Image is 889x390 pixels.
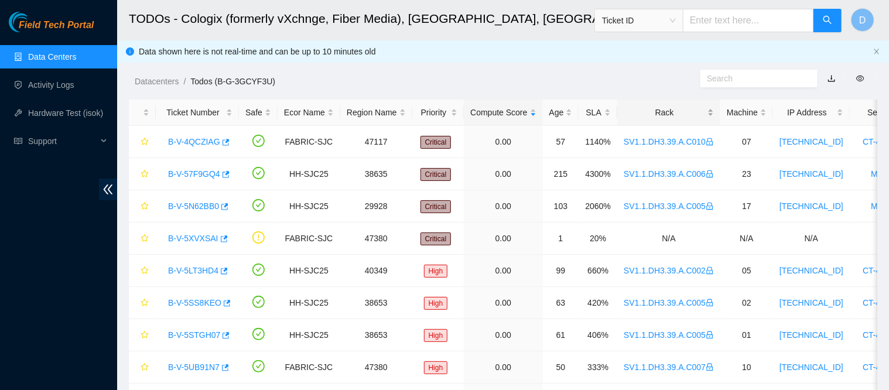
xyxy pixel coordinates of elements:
span: check-circle [252,264,265,276]
td: 20% [579,223,617,255]
span: lock [706,170,714,178]
a: SV1.1.DH3.39.A.C005lock [624,201,714,211]
td: 0.00 [464,287,542,319]
span: Critical [420,136,452,149]
td: 07 [720,126,773,158]
a: B-V-5XVXSAI [168,234,218,243]
a: [TECHNICAL_ID] [779,298,843,307]
td: 61 [543,319,579,351]
td: 40349 [340,255,412,287]
td: 0.00 [464,126,542,158]
span: lock [706,202,714,210]
a: B-V-5N62BB0 [168,201,219,211]
a: SV1.1.DH3.39.A.C005lock [624,298,714,307]
td: 660% [579,255,617,287]
span: High [424,361,448,374]
span: star [141,363,149,372]
span: star [141,299,149,308]
span: eye [856,74,864,83]
span: read [14,137,22,145]
span: lock [706,331,714,339]
span: Critical [420,168,452,181]
a: SV1.1.DH3.39.A.C005lock [624,330,714,340]
span: Ticket ID [602,12,676,29]
button: star [135,197,149,215]
span: double-left [99,179,117,200]
input: Enter text here... [683,9,814,32]
td: 05 [720,255,773,287]
span: star [141,170,149,179]
span: lock [706,266,714,275]
td: 47117 [340,126,412,158]
td: N/A [617,223,720,255]
span: High [424,297,448,310]
td: 0.00 [464,158,542,190]
td: 215 [543,158,579,190]
span: lock [706,363,714,371]
a: Activity Logs [28,80,74,90]
span: lock [706,138,714,146]
td: 2060% [579,190,617,223]
td: 50 [543,351,579,384]
span: close [873,48,880,55]
td: N/A [720,223,773,255]
td: 0.00 [464,319,542,351]
td: 0.00 [464,190,542,223]
span: check-circle [252,296,265,308]
td: HH-SJC25 [278,158,340,190]
td: HH-SJC25 [278,319,340,351]
a: SV1.1.DH3.39.A.C007lock [624,362,714,372]
span: D [859,13,866,28]
td: 38653 [340,319,412,351]
button: star [135,261,149,280]
a: B-V-5SS8KEO [168,298,221,307]
a: SV1.1.DH3.39.A.C002lock [624,266,714,275]
span: Field Tech Portal [19,20,94,31]
a: Todos (B-G-3GCYF3U) [190,77,275,86]
a: Data Centers [28,52,76,61]
span: lock [706,299,714,307]
td: 333% [579,351,617,384]
td: 103 [543,190,579,223]
td: 57 [543,126,579,158]
td: 0.00 [464,223,542,255]
td: 4300% [579,158,617,190]
a: B-V-4QCZIAG [168,137,220,146]
span: check-circle [252,360,265,372]
span: star [141,266,149,276]
button: close [873,48,880,56]
span: Support [28,129,97,153]
span: check-circle [252,167,265,179]
a: Hardware Test (isok) [28,108,103,118]
td: FABRIC-SJC [278,223,340,255]
a: Akamai TechnologiesField Tech Portal [9,21,94,36]
td: 406% [579,319,617,351]
a: [TECHNICAL_ID] [779,201,843,211]
a: [TECHNICAL_ID] [779,137,843,146]
a: B-V-57F9GQ4 [168,169,220,179]
button: star [135,326,149,344]
td: 47380 [340,351,412,384]
button: star [135,165,149,183]
span: star [141,331,149,340]
td: 02 [720,287,773,319]
td: 99 [543,255,579,287]
a: B-V-5UB91N7 [168,362,220,372]
span: search [823,15,832,26]
button: search [813,9,842,32]
td: 29928 [340,190,412,223]
td: 63 [543,287,579,319]
input: Search [707,72,802,85]
span: Critical [420,232,452,245]
a: [TECHNICAL_ID] [779,362,843,372]
td: 01 [720,319,773,351]
td: 47380 [340,223,412,255]
span: / [183,77,186,86]
button: D [851,8,874,32]
td: 17 [720,190,773,223]
a: Datacenters [135,77,179,86]
span: check-circle [252,328,265,340]
button: star [135,229,149,248]
td: HH-SJC25 [278,287,340,319]
td: HH-SJC25 [278,255,340,287]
